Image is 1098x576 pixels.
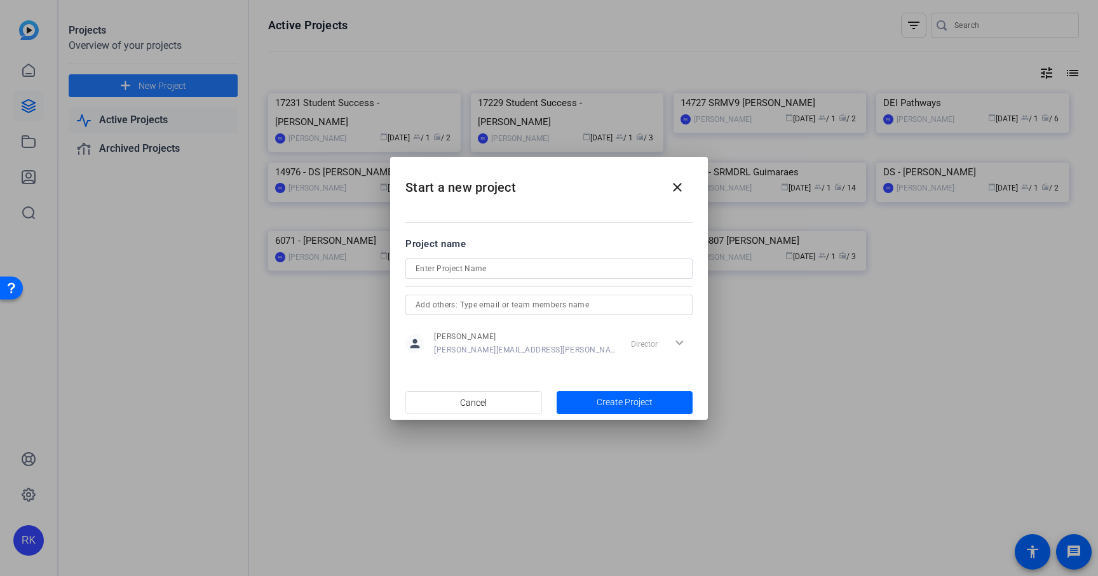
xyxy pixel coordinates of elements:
input: Add others: Type email or team members name [416,297,682,312]
button: Create Project [557,391,693,414]
span: [PERSON_NAME][EMAIL_ADDRESS][PERSON_NAME][DOMAIN_NAME] [434,345,616,355]
button: Cancel [405,391,542,414]
span: Create Project [597,396,653,409]
mat-icon: close [670,180,685,195]
h2: Start a new project [390,157,708,208]
span: [PERSON_NAME] [434,332,616,342]
span: Cancel [460,391,487,415]
input: Enter Project Name [416,261,682,276]
div: Project name [405,237,693,251]
mat-icon: person [405,334,424,353]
